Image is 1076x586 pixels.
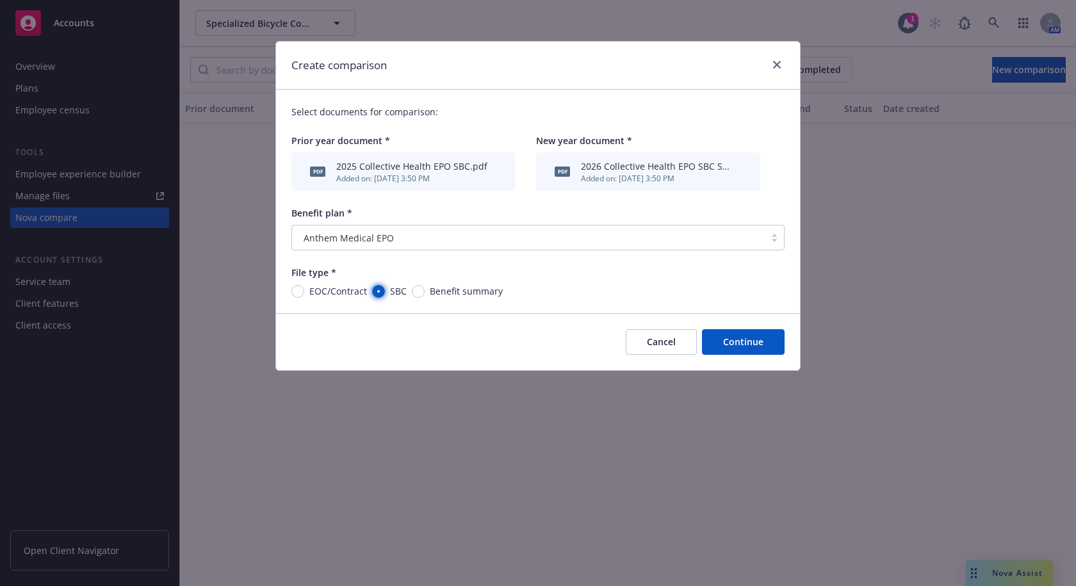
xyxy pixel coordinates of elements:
[291,134,390,147] span: Prior year document *
[702,329,785,355] button: Continue
[536,134,632,147] span: New year document *
[581,159,732,173] div: 2026 Collective Health EPO SBC Specialized Bicycles.pdf
[555,167,570,176] span: pdf
[291,266,336,279] span: File type *
[390,284,407,298] span: SBC
[304,231,394,245] span: Anthem Medical EPO
[372,285,385,298] input: SBC
[737,165,747,179] button: archive file
[626,329,697,355] button: Cancel
[298,231,758,245] span: Anthem Medical EPO
[291,207,352,219] span: Benefit plan *
[412,285,425,298] input: Benefit summary
[291,105,785,118] p: Select documents for comparison:
[310,167,325,176] span: pdf
[336,173,487,184] div: Added on: [DATE] 3:50 PM
[291,57,387,74] h1: Create comparison
[769,57,785,72] a: close
[291,285,304,298] input: EOC/Contract
[430,284,503,298] span: Benefit summary
[493,165,503,179] button: archive file
[581,173,732,184] div: Added on: [DATE] 3:50 PM
[336,159,487,173] div: 2025 Collective Health EPO SBC.pdf
[309,284,367,298] span: EOC/Contract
